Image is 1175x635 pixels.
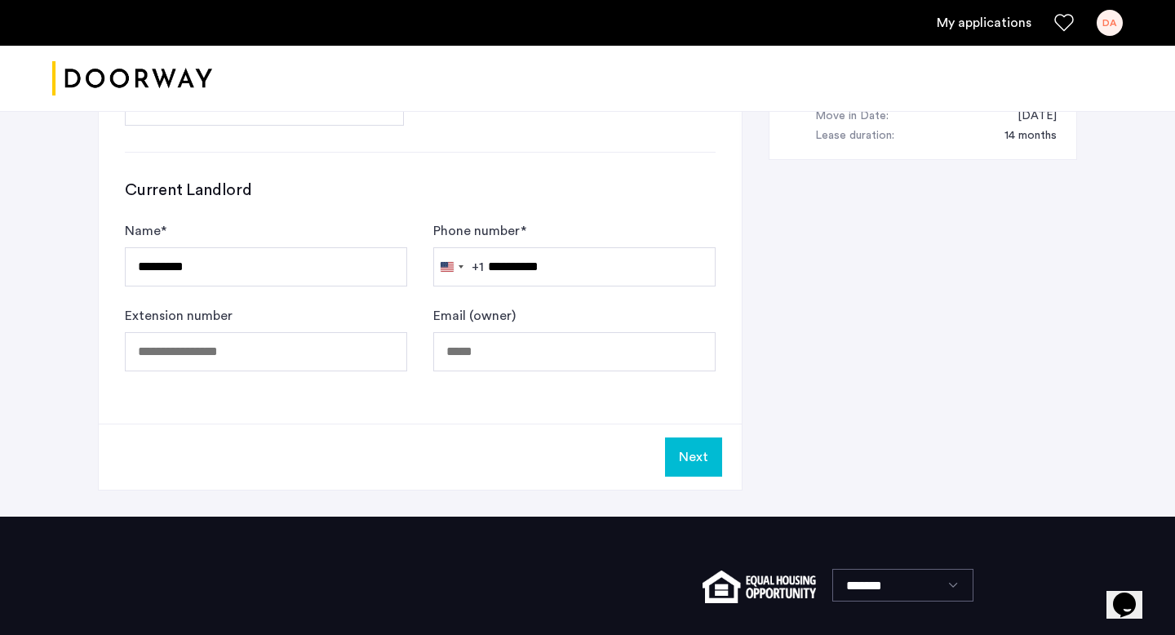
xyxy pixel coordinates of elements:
div: 14 months [988,127,1057,146]
img: equal-housing.png [703,571,816,603]
div: +1 [472,257,484,277]
label: Name * [125,221,166,241]
button: Selected country [434,248,484,286]
h3: Current Landlord [125,179,716,202]
iframe: chat widget [1106,570,1159,619]
div: Lease duration: [815,127,894,146]
button: Next [665,437,722,477]
a: Favorites [1054,13,1074,33]
select: Language select [832,569,973,602]
label: Email (owner) [433,306,516,326]
div: DA [1097,10,1123,36]
img: logo [52,48,212,109]
a: My application [937,13,1031,33]
button: Open calendar [378,95,397,115]
label: Phone number * [433,221,526,241]
label: Extension number [125,306,233,326]
div: 10/01/2025 [1001,107,1057,127]
a: Cazamio logo [52,48,212,109]
div: Move in Date: [815,107,889,127]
